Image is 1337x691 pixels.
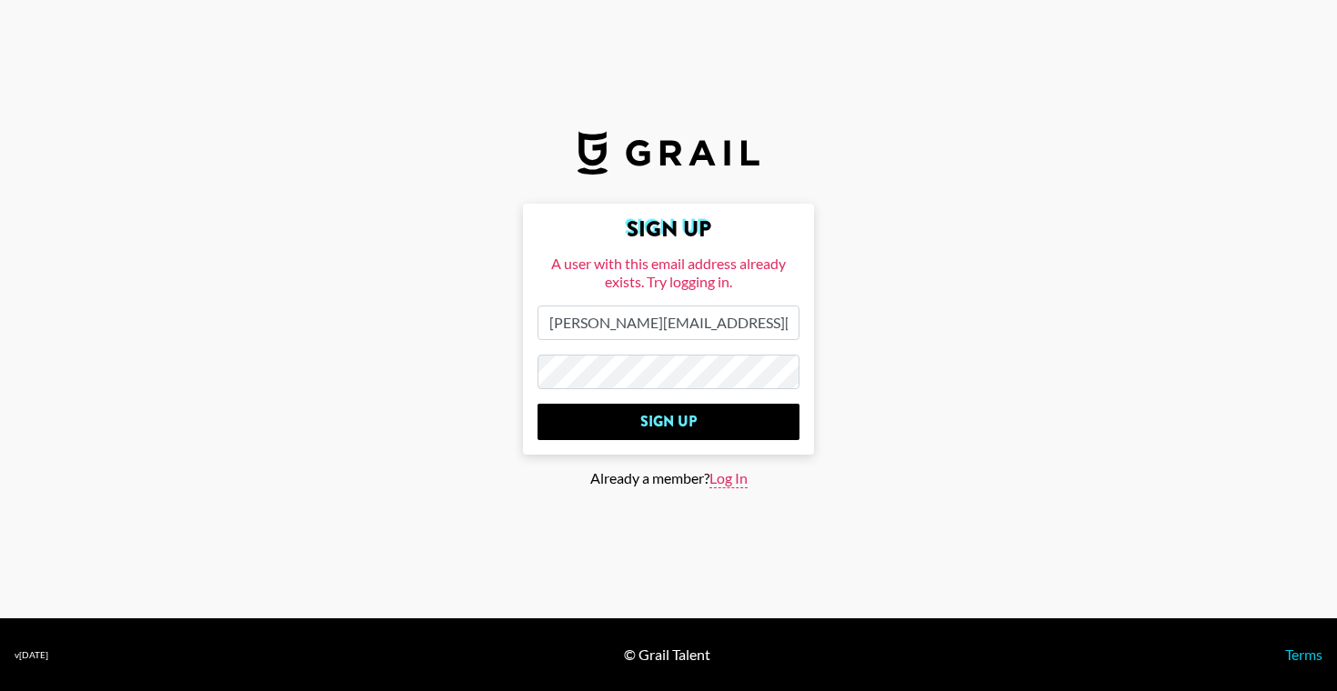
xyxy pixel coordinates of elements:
[709,469,748,488] span: Log In
[538,404,799,440] input: Sign Up
[578,131,759,175] img: Grail Talent Logo
[624,646,710,664] div: © Grail Talent
[15,469,1322,488] div: Already a member?
[15,649,48,661] div: v [DATE]
[538,305,799,340] input: Email
[538,255,799,291] div: A user with this email address already exists. Try logging in.
[538,218,799,240] h2: Sign Up
[1285,646,1322,663] a: Terms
